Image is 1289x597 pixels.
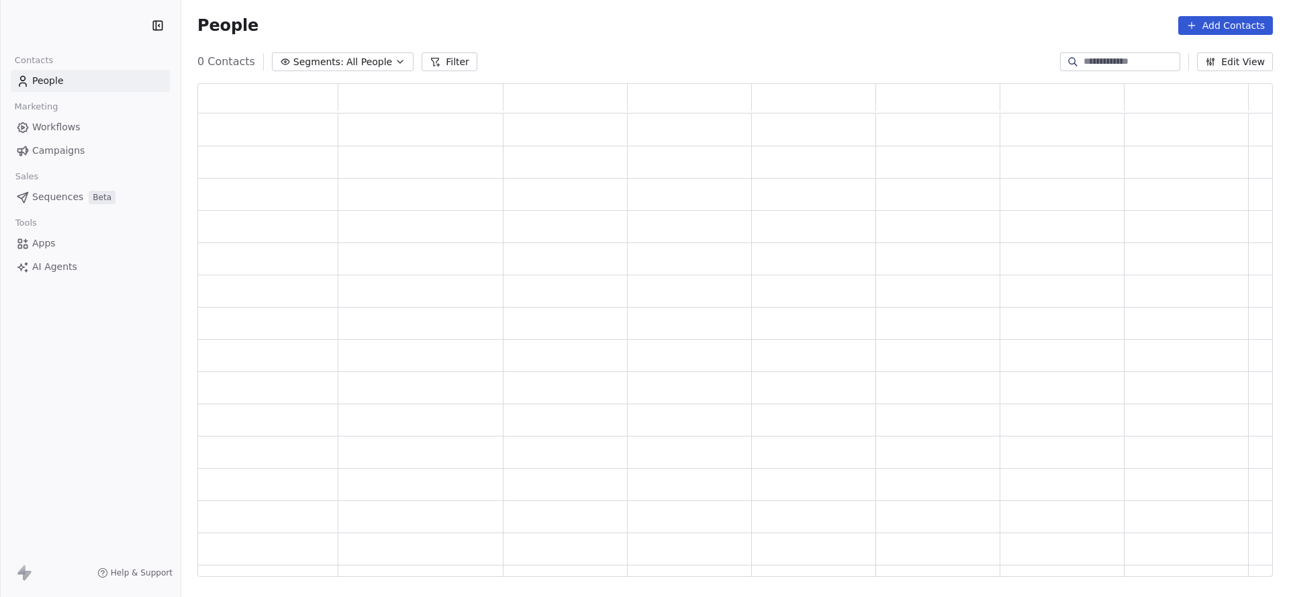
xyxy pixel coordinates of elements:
a: AI Agents [11,256,170,278]
span: Marketing [9,97,64,117]
a: People [11,70,170,92]
span: Workflows [32,120,81,134]
a: Help & Support [97,567,173,578]
span: AI Agents [32,260,77,274]
button: Filter [422,52,477,71]
a: Campaigns [11,140,170,162]
span: People [32,74,64,88]
span: Sales [9,167,44,187]
span: Help & Support [111,567,173,578]
span: Tools [9,213,42,233]
span: All People [346,55,392,69]
span: Apps [32,236,56,250]
a: Workflows [11,116,170,138]
a: SequencesBeta [11,186,170,208]
span: Campaigns [32,144,85,158]
span: Beta [89,191,115,204]
button: Edit View [1197,52,1273,71]
span: Sequences [32,190,83,204]
span: Contacts [9,50,59,71]
button: Add Contacts [1178,16,1273,35]
a: Apps [11,232,170,255]
span: Segments: [293,55,344,69]
span: People [197,15,258,36]
span: 0 Contacts [197,54,255,70]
